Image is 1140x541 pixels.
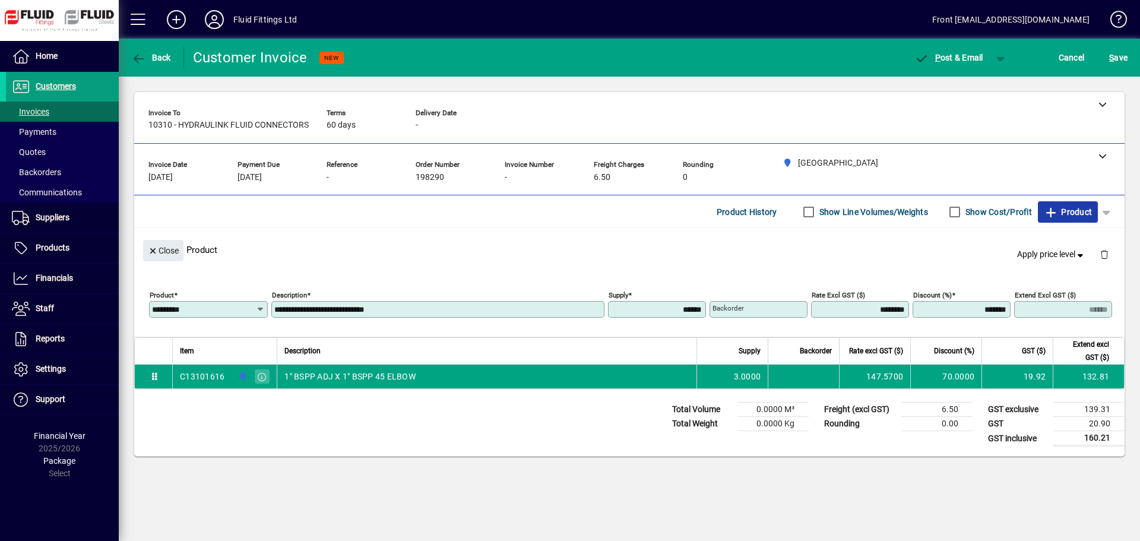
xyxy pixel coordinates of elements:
a: Home [6,42,119,71]
td: 70.0000 [910,365,981,388]
span: Extend excl GST ($) [1060,338,1109,364]
span: Products [36,243,69,252]
span: [DATE] [237,173,262,182]
td: 0.0000 M³ [737,403,809,417]
span: Staff [36,303,54,313]
a: Support [6,385,119,415]
span: Communications [12,188,82,197]
button: Save [1106,47,1130,68]
mat-label: Description [272,291,307,299]
span: Invoices [12,107,49,116]
span: 1" BSPP ADJ X 1" BSPP 45 ELBOW [284,371,416,382]
span: Product History [717,203,777,222]
span: ave [1109,48,1128,67]
div: 147.5700 [847,371,903,382]
a: Reports [6,324,119,354]
span: Support [36,394,65,404]
td: GST [982,417,1053,431]
span: Discount (%) [934,344,974,357]
span: Home [36,51,58,61]
span: Quotes [12,147,46,157]
button: Post & Email [908,47,989,68]
span: AUCKLAND [235,370,249,383]
span: 198290 [416,173,444,182]
app-page-header-button: Delete [1090,249,1119,260]
mat-label: Discount (%) [913,291,952,299]
label: Show Line Volumes/Weights [817,206,928,218]
span: Rate excl GST ($) [849,344,903,357]
span: 0 [683,173,688,182]
td: Total Volume [666,403,737,417]
a: Suppliers [6,203,119,233]
span: Settings [36,364,66,374]
a: Communications [6,182,119,203]
label: Show Cost/Profit [963,206,1032,218]
td: 20.90 [1053,417,1125,431]
button: Delete [1090,240,1119,268]
td: 6.50 [901,403,973,417]
div: Customer Invoice [193,48,308,67]
td: 160.21 [1053,431,1125,446]
div: Product [134,228,1125,271]
span: Financial Year [34,431,85,441]
button: Apply price level [1012,244,1091,265]
span: Suppliers [36,213,69,222]
span: Package [43,456,75,466]
button: Back [128,47,174,68]
span: Payments [12,127,56,137]
mat-label: Rate excl GST ($) [812,291,865,299]
span: NEW [324,54,339,62]
a: Backorders [6,162,119,182]
td: 19.92 [981,365,1053,388]
a: Quotes [6,142,119,162]
a: Settings [6,355,119,384]
a: Products [6,233,119,263]
span: GST ($) [1022,344,1046,357]
span: Financials [36,273,73,283]
span: Backorders [12,167,61,177]
span: S [1109,53,1114,62]
mat-label: Supply [609,291,628,299]
span: 3.0000 [734,371,761,382]
button: Add [157,9,195,30]
span: Cancel [1059,48,1085,67]
button: Profile [195,9,233,30]
span: - [416,121,418,130]
span: Product [1044,203,1092,222]
span: ost & Email [914,53,983,62]
span: Customers [36,81,76,91]
span: P [935,53,940,62]
span: Apply price level [1017,248,1086,261]
span: - [327,173,329,182]
app-page-header-button: Close [140,245,186,255]
a: Staff [6,294,119,324]
span: Reports [36,334,65,343]
span: Item [180,344,194,357]
td: GST inclusive [982,431,1053,446]
a: Knowledge Base [1101,2,1125,41]
span: Close [148,241,179,261]
span: 6.50 [594,173,610,182]
mat-label: Extend excl GST ($) [1015,291,1076,299]
span: Backorder [800,344,832,357]
td: 0.00 [901,417,973,431]
td: 0.0000 Kg [737,417,809,431]
td: Freight (excl GST) [818,403,901,417]
button: Product History [712,201,782,223]
span: - [505,173,507,182]
span: Back [131,53,171,62]
td: Total Weight [666,417,737,431]
span: 10310 - HYDRAULINK FLUID CONNECTORS [148,121,309,130]
div: C13101616 [180,371,224,382]
td: Rounding [818,417,901,431]
span: 60 days [327,121,356,130]
div: Front [EMAIL_ADDRESS][DOMAIN_NAME] [932,10,1090,29]
button: Close [143,240,183,261]
span: Supply [739,344,761,357]
mat-label: Backorder [712,304,744,312]
button: Product [1038,201,1098,223]
app-page-header-button: Back [119,47,184,68]
td: GST exclusive [982,403,1053,417]
a: Financials [6,264,119,293]
mat-label: Product [150,291,174,299]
